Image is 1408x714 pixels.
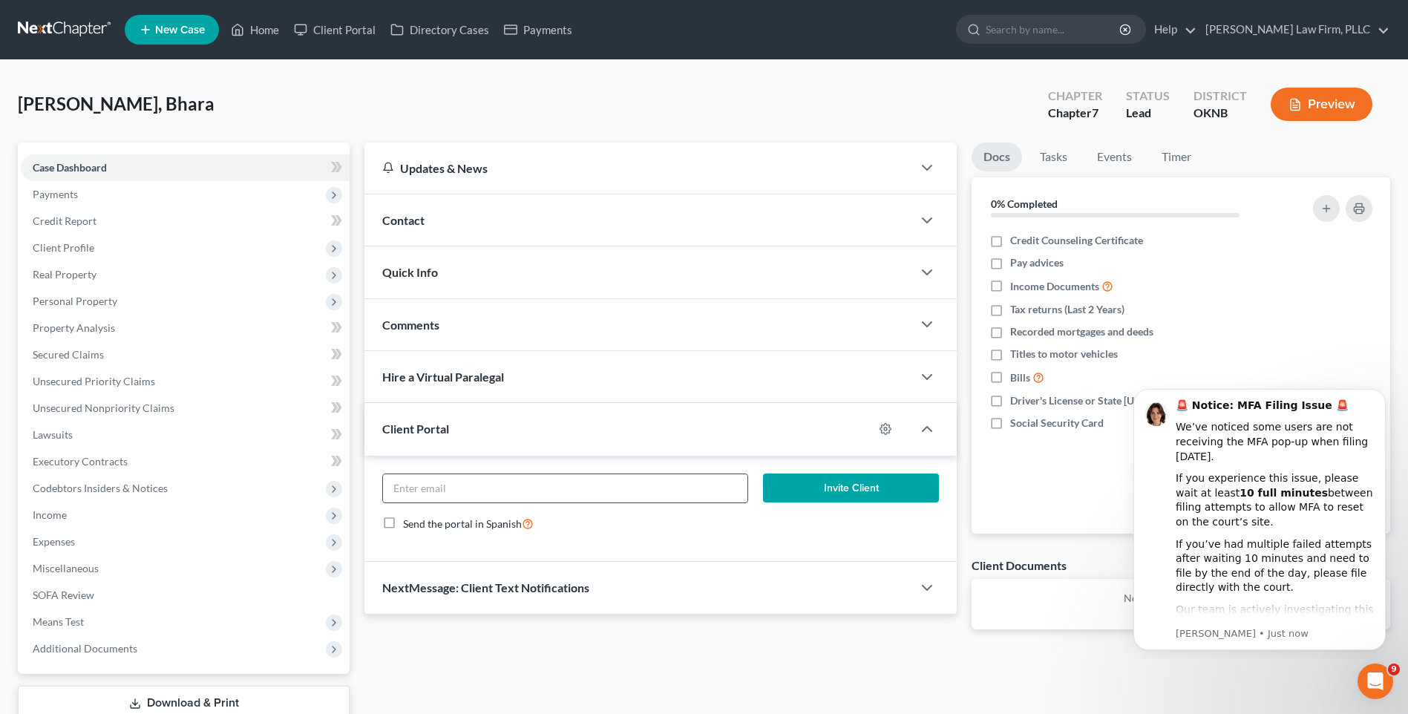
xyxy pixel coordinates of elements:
a: Tasks [1028,143,1079,171]
span: Hire a Virtual Paralegal [382,370,504,384]
span: Property Analysis [33,321,115,334]
span: Send the portal in Spanish [403,517,522,530]
span: Client Portal [382,422,449,436]
a: Docs [972,143,1022,171]
span: 7 [1092,105,1098,119]
span: 9 [1388,664,1400,675]
a: Events [1085,143,1144,171]
button: Preview [1271,88,1372,121]
a: Unsecured Priority Claims [21,368,350,395]
span: Real Property [33,268,96,281]
span: Comments [382,318,439,332]
iframe: Intercom notifications message [1111,376,1408,659]
span: Payments [33,188,78,200]
span: Income Documents [1010,279,1099,294]
span: Contact [382,213,425,227]
iframe: Intercom live chat [1358,664,1393,699]
a: Directory Cases [383,16,497,43]
span: Credit Counseling Certificate [1010,233,1143,248]
a: Lawsuits [21,422,350,448]
div: District [1193,88,1247,105]
div: Status [1126,88,1170,105]
span: Pay advices [1010,255,1064,270]
span: Unsecured Nonpriority Claims [33,402,174,414]
a: Property Analysis [21,315,350,341]
span: Expenses [33,535,75,548]
span: Secured Claims [33,348,104,361]
span: Codebtors Insiders & Notices [33,482,168,494]
a: Help [1147,16,1196,43]
span: Lawsuits [33,428,73,441]
a: Payments [497,16,580,43]
span: Miscellaneous [33,562,99,574]
a: Unsecured Nonpriority Claims [21,395,350,422]
span: Tax returns (Last 2 Years) [1010,302,1124,317]
span: New Case [155,24,205,36]
a: Case Dashboard [21,154,350,181]
span: Quick Info [382,265,438,279]
a: Credit Report [21,208,350,235]
span: Additional Documents [33,642,137,655]
span: Means Test [33,615,84,628]
div: Updates & News [382,160,894,176]
div: Lead [1126,105,1170,122]
a: Home [223,16,286,43]
div: Chapter [1048,88,1102,105]
strong: 0% Completed [991,197,1058,210]
a: Secured Claims [21,341,350,368]
a: SOFA Review [21,582,350,609]
a: Executory Contracts [21,448,350,475]
input: Enter email [383,474,747,502]
span: Bills [1010,370,1030,385]
span: Credit Report [33,214,96,227]
span: Case Dashboard [33,161,107,174]
span: Executory Contracts [33,455,128,468]
button: Invite Client [763,474,939,503]
div: Chapter [1048,105,1102,122]
span: [PERSON_NAME], Bhara [18,93,215,114]
a: Timer [1150,143,1203,171]
span: Income [33,508,67,521]
span: Recorded mortgages and deeds [1010,324,1153,339]
span: Personal Property [33,295,117,307]
div: Client Documents [972,557,1067,573]
span: Social Security Card [1010,416,1104,430]
span: NextMessage: Client Text Notifications [382,580,589,595]
input: Search by name... [986,16,1122,43]
span: SOFA Review [33,589,94,601]
span: Unsecured Priority Claims [33,375,155,387]
a: [PERSON_NAME] Law Firm, PLLC [1198,16,1389,43]
span: Driver's License or State [US_STATE] [1010,393,1177,408]
a: Client Portal [286,16,383,43]
p: No client documents yet. [983,591,1378,606]
div: OKNB [1193,105,1247,122]
span: Client Profile [33,241,94,254]
span: Titles to motor vehicles [1010,347,1118,361]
